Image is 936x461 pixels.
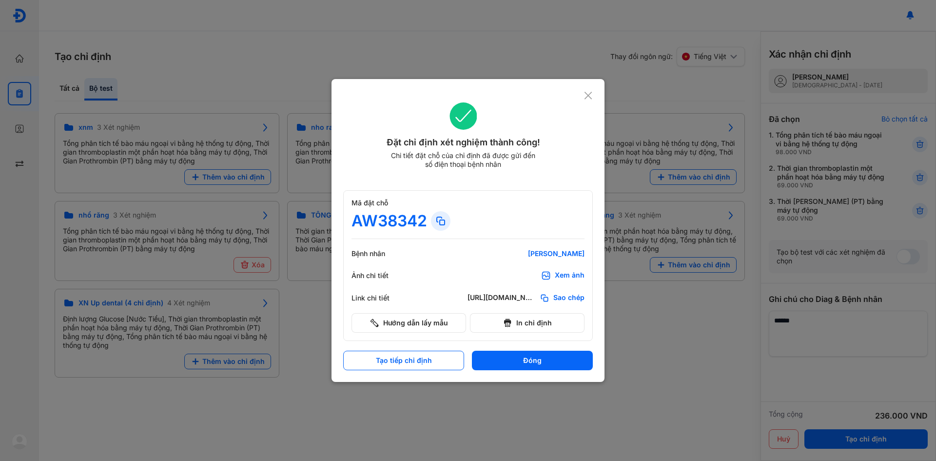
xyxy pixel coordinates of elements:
[555,271,585,281] div: Xem ảnh
[351,294,410,302] div: Link chi tiết
[351,211,427,231] div: AW38342
[351,271,410,280] div: Ảnh chi tiết
[351,313,466,333] button: Hướng dẫn lấy mẫu
[343,136,584,149] div: Đặt chỉ định xét nghiệm thành công!
[351,199,585,207] div: Mã đặt chỗ
[553,293,585,303] span: Sao chép
[343,351,464,370] button: Tạo tiếp chỉ định
[470,313,585,333] button: In chỉ định
[468,249,585,258] div: [PERSON_NAME]
[351,249,410,258] div: Bệnh nhân
[468,293,536,303] div: [URL][DOMAIN_NAME]
[472,351,593,370] button: Đóng
[387,151,540,169] div: Chi tiết đặt chỗ của chỉ định đã được gửi đến số điện thoại bệnh nhân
